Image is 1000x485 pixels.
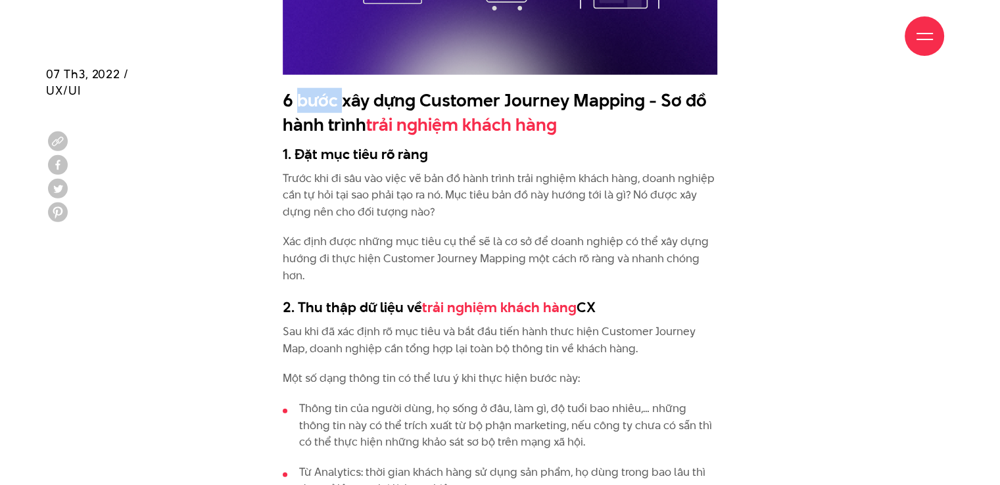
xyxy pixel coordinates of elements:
[283,400,717,451] li: Thông tin của người dùng, họ sống ở đâu, làm gì, độ tuổi bao nhiêu,… những thông tin này có thể t...
[283,88,717,137] h2: 6 bước xây dựng Customer Journey Mapping - Sơ đồ hành trình
[422,297,577,317] a: trải nghiệm khách hàng
[283,233,717,284] p: Xác định được những mục tiêu cụ thể sẽ là cơ sở để doanh nghiệp có thể xây dựng hướng đi thực hiệ...
[283,323,717,357] p: Sau khi đã xác định rõ mục tiêu và bắt đầu tiến hành thưc hiện Customer Journey Map, doanh nghiệp...
[366,112,557,137] a: trải nghiệm khách hàng
[283,297,717,317] h3: 2. Thu thập dữ liệu về CX
[283,144,717,164] h3: 1. Đặt mục tiêu rõ ràng
[283,170,717,221] p: Trước khi đi sâu vào việc vẽ bản đồ hành trình trải nghiệm khách hàng, doanh nghiệp cần tự hỏi tạ...
[46,66,129,99] span: 07 Th3, 2022 / UX/UI
[283,370,717,387] p: Một số dạng thông tin có thể lưu ý khi thực hiện bước này:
